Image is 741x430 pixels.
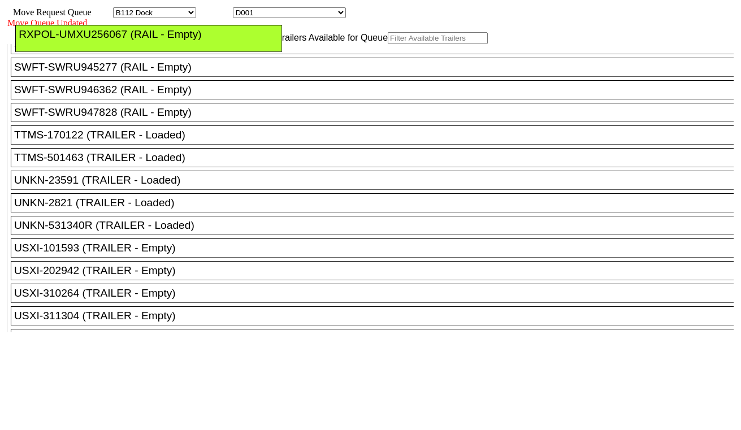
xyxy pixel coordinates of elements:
div: SWFT-SWRU945277 (RAIL - Empty) [14,61,740,73]
div: USXI-310264 (TRAILER - Empty) [14,287,740,299]
div: SWFT-SWRU946362 (RAIL - Empty) [14,84,740,96]
div: SWFT-SWFZ153197 (TRAILER - Empty) [14,38,740,51]
div: UNKN-23591 (TRAILER - Loaded) [14,174,740,186]
div: TTMS-501463 (TRAILER - Loaded) [14,151,740,164]
span: Trailers Available for Queue [274,33,388,42]
span: Move Queue Updated [7,18,87,28]
div: USXI-311304 (TRAILER - Empty) [14,310,740,322]
span: Area [93,7,111,17]
div: RXPOL-UMXU256067 (RAIL - Empty) [19,28,279,41]
div: USXI-202942 (TRAILER - Empty) [14,264,740,277]
span: Location [198,7,231,17]
div: SWFT-SWRU947828 (RAIL - Empty) [14,106,740,119]
span: Move Request Queue [7,7,92,17]
div: UNKN-2821 (TRAILER - Loaded) [14,197,740,209]
div: USXI-101593 (TRAILER - Empty) [14,242,740,254]
input: Filter Available Trailers [388,32,488,44]
div: UNKN-531340R (TRAILER - Loaded) [14,219,740,232]
div: TTMS-170122 (TRAILER - Loaded) [14,129,740,141]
